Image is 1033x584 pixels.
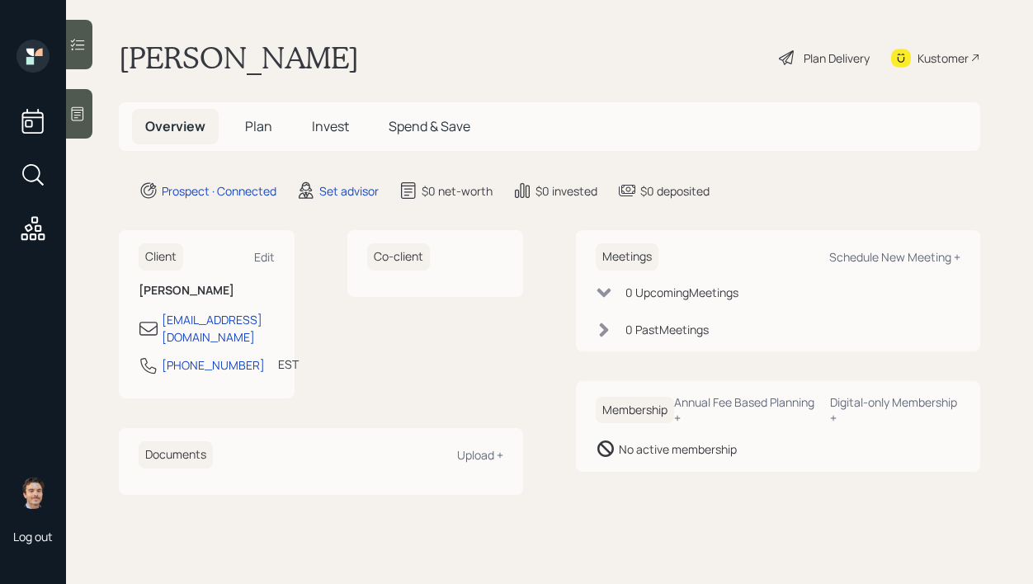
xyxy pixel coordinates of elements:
div: Upload + [457,447,503,463]
span: Spend & Save [389,117,470,135]
img: robby-grisanti-headshot.png [17,476,50,509]
h6: [PERSON_NAME] [139,284,275,298]
div: 0 Past Meeting s [625,321,709,338]
div: 0 Upcoming Meeting s [625,284,738,301]
div: [PHONE_NUMBER] [162,356,265,374]
div: EST [278,356,299,373]
div: Plan Delivery [804,49,870,67]
span: Overview [145,117,205,135]
div: No active membership [619,440,737,458]
div: $0 invested [535,182,597,200]
h6: Membership [596,397,674,424]
div: Set advisor [319,182,379,200]
div: $0 net-worth [422,182,493,200]
h1: [PERSON_NAME] [119,40,359,76]
div: Schedule New Meeting + [829,249,960,265]
div: Prospect · Connected [162,182,276,200]
div: Log out [13,529,53,544]
div: $0 deposited [640,182,710,200]
h6: Documents [139,441,213,469]
h6: Co-client [367,243,430,271]
span: Invest [312,117,349,135]
div: Annual Fee Based Planning + [674,394,817,426]
div: Kustomer [917,49,969,67]
span: Plan [245,117,272,135]
div: Edit [254,249,275,265]
div: [EMAIL_ADDRESS][DOMAIN_NAME] [162,311,275,346]
div: Digital-only Membership + [830,394,960,426]
h6: Meetings [596,243,658,271]
h6: Client [139,243,183,271]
